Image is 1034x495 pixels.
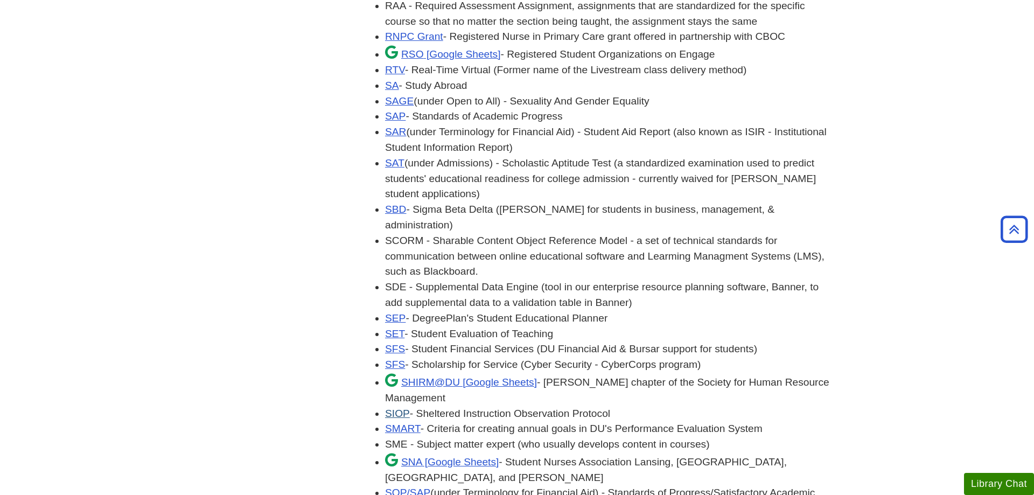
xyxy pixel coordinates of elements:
[385,80,399,91] a: SA
[385,373,832,406] li: - [PERSON_NAME] chapter of the Society for Human Resource Management
[964,473,1034,495] button: Library Chat
[385,280,832,311] li: SDE - Supplemental Data Engine (tool in our enterprise resource planning software, Banner, to add...
[385,126,406,137] a: SAR
[997,222,1031,236] a: Back to Top
[385,156,832,202] li: (under Admissions) - Scholastic Aptitude Test (a standardized examination used to predict student...
[385,64,405,75] a: RTV
[385,343,405,354] a: SFS
[385,48,501,60] a: RSO
[385,421,832,437] li: - Criteria for creating annual goals in DU's Performance Evaluation System
[385,326,832,342] li: - Student Evaluation of Teaching
[385,377,537,388] a: SHIRM@DU
[385,328,404,339] a: SET
[385,233,832,280] li: SCORM - Sharable Content Object Reference Model - a set of technical standards for communication ...
[385,311,832,326] li: - DegreePlan's Student Educational Planner
[385,408,410,419] a: SIOP
[385,62,832,78] li: - Real-Time Virtual (Former name of the Livestream class delivery method)
[385,78,832,94] li: - Study Abroad
[385,124,832,156] li: (under Terminology for Financial Aid) - Student Aid Report (also known as ISIR - Institutional St...
[385,437,832,452] li: SME - Subject matter expert (who usually develops content in courses)
[385,45,832,62] li: - Registered Student Organizations on Engage
[385,31,443,42] a: RNPC Grant
[385,357,832,373] li: - Scholarship for Service (Cyber Security - CyberCorps program)
[385,110,406,122] a: SAP
[385,406,832,422] li: - Sheltered Instruction Observation Protocol
[385,456,499,468] a: SNA
[385,452,832,486] li: - Student Nurses Association Lansing, [GEOGRAPHIC_DATA], [GEOGRAPHIC_DATA], and [PERSON_NAME]
[385,202,832,233] li: - Sigma Beta Delta ([PERSON_NAME] for students in business, management, & administration)
[385,109,832,124] li: - Standards of Academic Progress
[385,157,404,169] a: SAT
[385,312,406,324] a: SEP
[385,359,405,370] a: SFS
[385,341,832,357] li: - Student Financial Services (DU Financial Aid & Bursar support for students)
[385,29,832,45] li: - Registered Nurse in Primary Care grant offered in partnership with CBOC
[385,204,406,215] a: SBD
[385,95,414,107] a: SAGE
[385,94,832,109] li: (under Open to All) - Sexuality And Gender Equality
[385,423,421,434] a: SMART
